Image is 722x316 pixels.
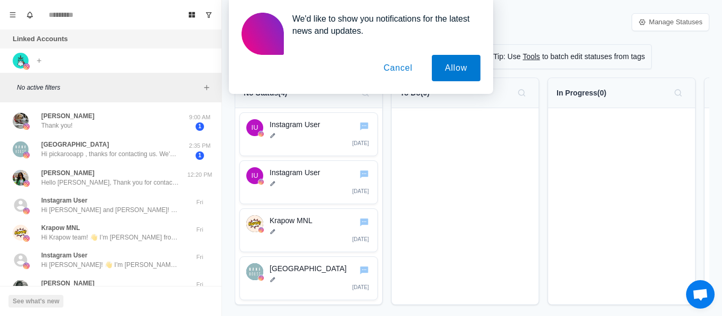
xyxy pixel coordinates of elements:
p: [DATE] [353,139,369,147]
img: picture [13,225,29,241]
p: [DATE] [353,283,369,291]
img: instagram [258,131,264,137]
p: Instagram User [270,119,371,130]
p: Hi pickarooapp , thanks for contacting us. We've received your message and appreciate your gettin... [41,149,179,159]
button: Go to chat [358,120,370,132]
p: [PERSON_NAME] [41,279,95,288]
img: picture [13,170,29,186]
div: Go to chatKrapow MNLinstagramKrapow MNL[DATE] [239,208,378,252]
p: Hi Krapow team! 👋 I’m [PERSON_NAME] from Pickaroo (a grocery & food delivery app backed by Megawo... [41,233,179,242]
div: Go to chatInstagram UserinstagramInstagram User[DATE] [239,160,378,204]
p: 2:35 PM [187,141,213,150]
img: picture [23,263,30,269]
span: 1 [196,151,204,160]
p: [DATE] [353,235,369,243]
p: [PERSON_NAME] [41,111,95,121]
img: Bake House Manila [246,263,263,280]
button: Allow [432,55,480,81]
img: notification icon [242,13,284,55]
div: Instagram User [252,167,258,184]
p: Fri [187,225,213,234]
img: picture [13,280,29,296]
button: Go to chat [358,168,370,180]
p: [DATE] [353,187,369,195]
img: instagram [258,275,264,281]
p: Krapow MNL [41,223,80,233]
div: Instagram User [252,119,258,136]
p: [GEOGRAPHIC_DATA] [270,263,371,274]
p: Hi [PERSON_NAME] and [PERSON_NAME]! 👋 I’m [PERSON_NAME] from Pickaroo (a grocery & food delivery ... [41,205,179,215]
p: [PERSON_NAME] [41,168,95,178]
span: 1 [196,122,204,131]
p: Thank you! [41,121,72,130]
img: picture [23,123,30,130]
img: picture [23,180,30,187]
button: Cancel [371,55,426,81]
p: 9:00 AM [187,113,213,122]
p: Instagram User [41,196,87,205]
button: See what's new [8,295,63,308]
p: Fri [187,253,213,262]
div: Open chat [686,280,715,309]
img: Krapow MNL [246,215,263,232]
button: Go to chat [358,264,370,276]
p: Hi [PERSON_NAME]! 👋 I’m [PERSON_NAME] from Pickaroo (a grocery & food delivery app backed by Mega... [41,260,179,270]
img: picture [13,141,29,157]
img: instagram [258,227,264,233]
div: We'd like to show you notifications for the latest news and updates. [284,13,480,37]
p: Fri [187,280,213,289]
img: picture [23,152,30,158]
p: Hello [PERSON_NAME], Thank you for contacting Pick.A.Roo Please send your proposal and contact de... [41,178,179,187]
div: Go to chatInstagram UserinstagramInstagram User[DATE] [239,112,378,156]
p: Instagram User [41,251,87,260]
p: Fri [187,198,213,207]
img: picture [13,113,29,129]
p: 12:20 PM [187,170,213,179]
button: Go to chat [358,216,370,228]
img: picture [23,235,30,242]
img: instagram [258,179,264,185]
p: Krapow MNL [270,215,371,226]
p: [GEOGRAPHIC_DATA] [41,140,109,149]
img: picture [23,208,30,214]
p: Instagram User [270,167,371,178]
div: Go to chatBake House Manilainstagram[GEOGRAPHIC_DATA][DATE] [239,256,378,300]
